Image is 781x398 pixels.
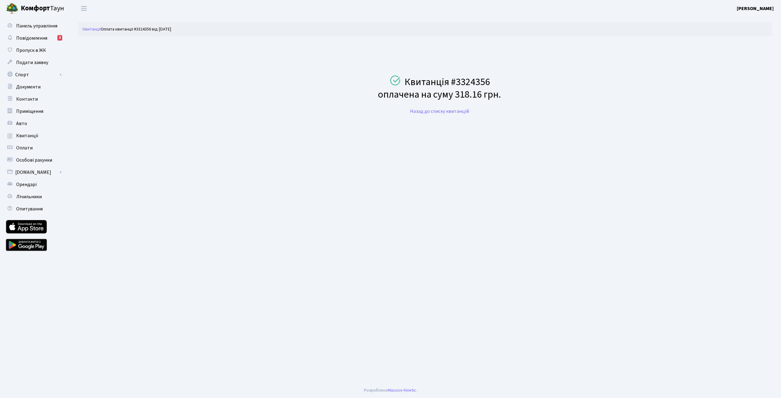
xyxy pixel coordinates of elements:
[3,44,64,56] a: Пропуск в ЖК
[83,26,101,32] a: Квитанції
[16,120,27,127] span: Авто
[16,145,33,151] span: Оплати
[3,56,64,69] a: Подати заявку
[16,157,52,163] span: Особові рахунки
[3,69,64,81] a: Спорт
[737,5,774,12] a: [PERSON_NAME]
[3,32,64,44] a: Повідомлення3
[3,117,64,130] a: Авто
[6,2,18,15] img: logo.png
[3,93,64,105] a: Контакти
[3,105,64,117] a: Приміщення
[3,81,64,93] a: Документи
[3,203,64,215] a: Опитування
[3,178,64,191] a: Орендарі
[16,181,37,188] span: Орендарі
[378,75,501,102] h2: Квитанція #3324356 оплачена на суму 318.16 грн.
[16,59,48,66] span: Подати заявку
[16,108,43,115] span: Приміщення
[16,132,38,139] span: Квитанції
[101,26,171,33] li: Оплата квитанції #3324356 від [DATE]
[3,166,64,178] a: [DOMAIN_NAME]
[16,193,42,200] span: Лічильники
[16,35,47,41] span: Повідомлення
[364,387,417,394] div: Розроблено .
[16,206,43,212] span: Опитування
[3,154,64,166] a: Особові рахунки
[16,23,57,29] span: Панель управління
[3,142,64,154] a: Оплати
[16,96,38,102] span: Контакти
[3,191,64,203] a: Лічильники
[21,3,50,13] b: Комфорт
[3,20,64,32] a: Панель управління
[76,3,92,13] button: Переключити навігацію
[16,47,46,54] span: Пропуск в ЖК
[16,84,41,90] span: Документи
[21,3,64,14] span: Таун
[3,130,64,142] a: Квитанції
[410,108,469,115] a: Назад до списку квитанцій
[57,35,62,41] div: 3
[388,387,416,393] a: Massive Kinetic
